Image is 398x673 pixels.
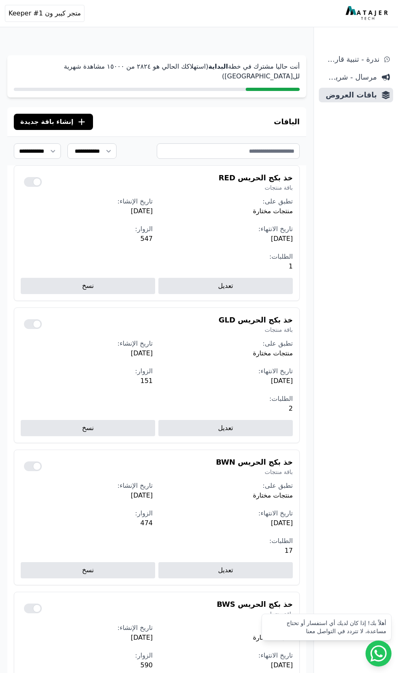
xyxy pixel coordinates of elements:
span: تطبق على: [263,340,293,347]
span: باقة منتجات [218,326,293,334]
button: إنشاء باقة جديدة [14,114,93,130]
span: تاريخ الانتهاء: [258,509,293,517]
span: تاريخ الإنشاء: [117,197,153,205]
span: الطلبات: [269,537,293,545]
h3: الباقات [274,116,300,128]
span: إنشاء باقة جديدة [20,117,74,127]
span: [DATE] [161,518,293,528]
span: منتجات مختارة [161,348,293,358]
span: 474 [21,518,153,528]
span: الزوار: [135,225,153,233]
span: مرسال - شريط دعاية [322,71,377,83]
span: منتجات مختارة [161,206,293,216]
span: ندرة - تنبية قارب علي النفاذ [322,54,379,65]
span: تاريخ الانتهاء: [258,367,293,375]
span: [DATE] [21,633,153,643]
span: [DATE] [161,234,293,244]
strong: البداية [208,63,228,70]
span: تاريخ الإنشاء: [117,340,153,347]
span: [DATE] [161,660,293,670]
span: [DATE] [161,376,293,386]
h4: خذ بكج الحريس RED [218,172,293,184]
span: 2 [161,404,293,413]
span: 17 [161,546,293,556]
a: نسخ [21,420,155,436]
span: تاريخ الانتهاء: [258,225,293,233]
span: باقة منتجات [216,468,293,476]
div: أهلاً بك! إذا كان لديك أي استفسار أو تحتاج مساعدة، لا تتردد في التواصل معنا [267,619,386,635]
span: [DATE] [21,206,153,216]
h4: خذ بكج الحريس GLD [218,314,293,326]
a: تعديل [158,420,293,436]
span: باقات العروض [322,89,377,101]
span: [DATE] [21,348,153,358]
span: 590 [21,660,153,670]
a: تعديل [158,278,293,294]
p: أنت حاليا مشترك في خطة (استهلاكك الحالي هو ٢٨٢٤ من ١٥۰۰۰ مشاهدة شهرية لل[GEOGRAPHIC_DATA]) [14,62,300,81]
span: منتجات مختارة [161,633,293,643]
span: [DATE] [21,491,153,500]
span: باقة منتجات [218,184,293,192]
span: منتجات مختارة [161,491,293,500]
button: متجر كيبر ون Keeper #1 [5,5,84,22]
span: تاريخ الإنشاء: [117,482,153,489]
span: تطبق على: [263,197,293,205]
span: الزوار: [135,367,153,375]
span: تاريخ الانتهاء: [258,651,293,659]
h4: خذ بكج الحريس BWN [216,457,293,468]
h4: خذ بكج الحريس BWS [217,599,293,610]
span: الزوار: [135,651,153,659]
span: تاريخ الإنشاء: [117,624,153,632]
a: تعديل [158,562,293,578]
span: تطبق على: [263,482,293,489]
span: 1 [161,262,293,271]
span: الطلبات: [269,253,293,260]
span: الزوار: [135,509,153,517]
span: متجر كيبر ون Keeper #1 [9,9,81,18]
a: نسخ [21,278,155,294]
img: MatajerTech Logo [346,6,390,21]
a: نسخ [21,562,155,578]
span: 151 [21,376,153,386]
span: باقة منتجات [217,610,293,618]
span: الطلبات: [269,395,293,403]
span: 547 [21,234,153,244]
